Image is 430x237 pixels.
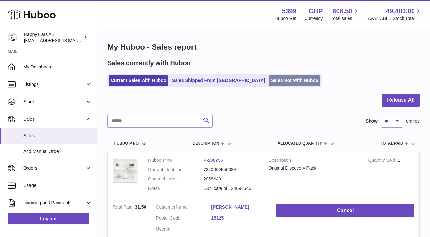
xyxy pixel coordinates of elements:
[368,7,422,22] a: 49,400.00 AVAILABLE Stock Total
[366,118,378,124] label: Show
[113,204,135,211] strong: Total Paid
[363,152,419,200] td: 1
[203,176,259,182] dd: 2058440
[23,165,85,171] span: Orders
[368,158,398,164] strong: Quantity Sold
[203,185,259,191] p: Duplicate of 124696546
[276,204,414,217] button: Cancel
[23,149,92,155] span: Add Manual Order
[24,38,95,43] span: [EMAIL_ADDRESS][DOMAIN_NAME]
[8,33,17,42] img: 3pl@happyearsearplugs.com
[268,165,358,171] div: Original Discovery Pack
[148,167,203,173] dt: Current identifier
[211,215,266,221] a: 15125
[211,204,266,210] a: [PERSON_NAME]
[305,15,323,22] div: Currency
[23,182,92,189] span: Usage
[23,133,92,139] span: Sales
[309,7,323,15] strong: GBP
[148,157,203,163] dt: Huboo P no
[277,141,322,146] span: ALLOCATED Quantity
[109,75,168,86] a: Current Sales with Huboo
[23,99,85,105] span: Stock
[156,215,211,223] dt: Postal Code
[282,7,296,15] strong: 5399
[268,157,358,165] strong: Description
[107,42,420,52] h1: My Huboo - Sales report
[23,64,92,70] span: My Dashboard
[8,213,89,224] a: Log out
[386,7,415,15] span: 49,400.00
[113,157,138,184] img: 53991712582217.png
[170,75,267,86] a: Sales Shipped From [GEOGRAPHIC_DATA]
[148,176,203,182] dt: Channel order
[23,200,85,206] span: Invoicing and Payments
[331,15,360,22] span: Total sales
[381,141,403,146] span: Total paid
[203,167,259,173] dd: 7350060650084
[332,7,352,15] span: 608.50
[368,15,422,22] span: AVAILABLE Stock Total
[203,158,223,163] a: P-236755
[406,118,420,124] span: entries
[193,141,219,146] span: Description
[114,141,139,146] span: Huboo P no
[382,94,420,107] button: Release All
[23,81,85,88] span: Listings
[156,204,211,212] dt: Name
[269,75,320,86] a: Sales Not With Huboo
[156,226,211,232] dt: User Id
[331,7,360,22] a: 608.50 Total sales
[107,59,191,67] h2: Sales currently with Huboo
[23,116,85,122] span: Sales
[24,31,82,44] div: Happy Ears AB
[156,204,176,210] span: Customer
[148,185,203,191] dt: Notes
[275,15,296,22] div: Huboo Ref
[135,204,146,210] span: 31.50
